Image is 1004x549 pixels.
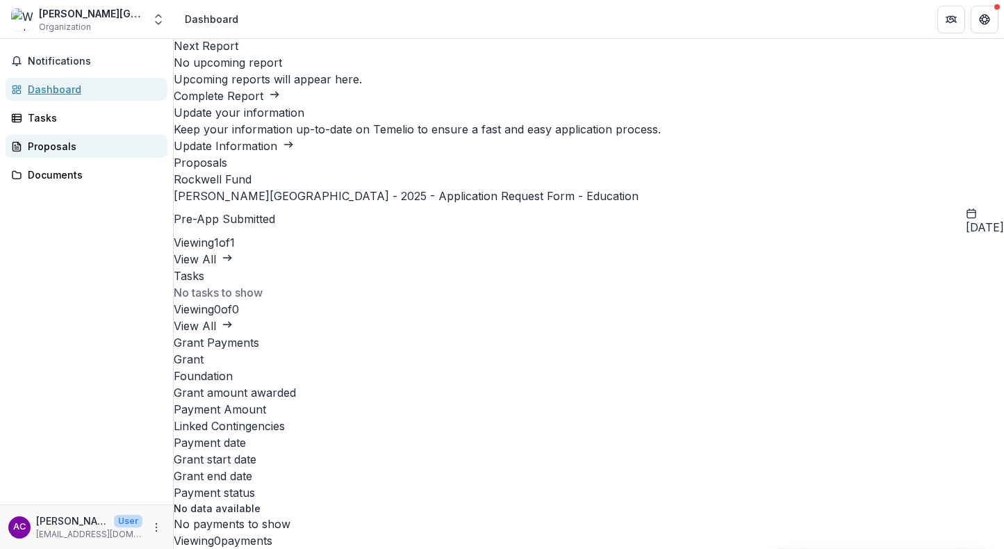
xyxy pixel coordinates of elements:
[174,139,294,153] a: Update Information
[174,54,1004,71] h3: No upcoming report
[174,319,233,333] a: View All
[174,484,1004,501] div: Payment status
[174,189,639,203] a: [PERSON_NAME][GEOGRAPHIC_DATA] - 2025 - Application Request Form - Education
[174,368,1004,384] div: Foundation
[174,268,1004,284] h2: Tasks
[174,89,280,103] a: Complete Report
[39,6,143,21] div: [PERSON_NAME][GEOGRAPHIC_DATA]
[174,532,1004,549] p: Viewing 0 payments
[174,71,1004,88] p: Upcoming reports will appear here.
[174,252,233,266] a: View All
[174,434,1004,451] div: Payment date
[174,171,1004,188] p: Rockwell Fund
[11,8,33,31] img: Wesley Community Center
[36,528,142,541] p: [EMAIL_ADDRESS][DOMAIN_NAME]
[174,384,1004,401] div: Grant amount awarded
[174,418,1004,434] div: Linked Contingencies
[174,213,275,226] span: Pre-App Submitted
[114,515,142,527] p: User
[28,82,156,97] div: Dashboard
[28,139,156,154] div: Proposals
[179,9,244,29] nav: breadcrumb
[185,12,238,26] div: Dashboard
[28,167,156,182] div: Documents
[174,401,1004,418] div: Payment Amount
[6,163,167,186] a: Documents
[174,154,1004,171] h2: Proposals
[148,519,165,536] button: More
[174,334,1004,351] h2: Grant Payments
[966,221,1004,234] span: [DATE]
[6,78,167,101] a: Dashboard
[174,104,1004,121] h2: Update your information
[6,50,167,72] button: Notifications
[174,451,1004,468] div: Grant start date
[174,501,1004,516] p: No data available
[13,523,26,532] div: Amy Corron
[149,6,168,33] button: Open entity switcher
[6,106,167,129] a: Tasks
[174,351,1004,368] div: Grant
[28,56,162,67] span: Notifications
[174,284,1004,301] p: No tasks to show
[174,516,1004,532] div: No payments to show
[39,21,91,33] span: Organization
[937,6,965,33] button: Partners
[174,468,1004,484] div: Grant end date
[174,38,1004,54] h2: Next Report
[6,135,167,158] a: Proposals
[174,301,1004,318] p: Viewing 0 of 0
[174,121,1004,138] h3: Keep your information up-to-date on Temelio to ensure a fast and easy application process.
[174,234,1004,251] p: Viewing 1 of 1
[36,514,108,528] p: [PERSON_NAME]
[28,110,156,125] div: Tasks
[971,6,998,33] button: Get Help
